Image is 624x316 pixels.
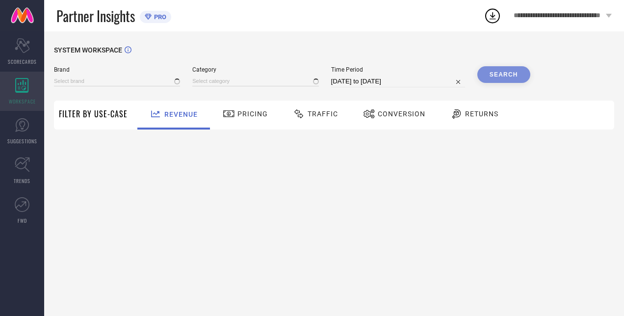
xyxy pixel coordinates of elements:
[465,110,498,118] span: Returns
[152,13,166,21] span: PRO
[54,76,180,86] input: Select brand
[14,177,30,184] span: TRENDS
[308,110,338,118] span: Traffic
[484,7,501,25] div: Open download list
[59,108,128,120] span: Filter By Use-Case
[192,66,318,73] span: Category
[237,110,268,118] span: Pricing
[164,110,198,118] span: Revenue
[7,137,37,145] span: SUGGESTIONS
[56,6,135,26] span: Partner Insights
[331,76,465,87] input: Select time period
[54,46,122,54] span: SYSTEM WORKSPACE
[54,66,180,73] span: Brand
[8,58,37,65] span: SCORECARDS
[18,217,27,224] span: FWD
[192,76,318,86] input: Select category
[9,98,36,105] span: WORKSPACE
[378,110,425,118] span: Conversion
[331,66,465,73] span: Time Period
